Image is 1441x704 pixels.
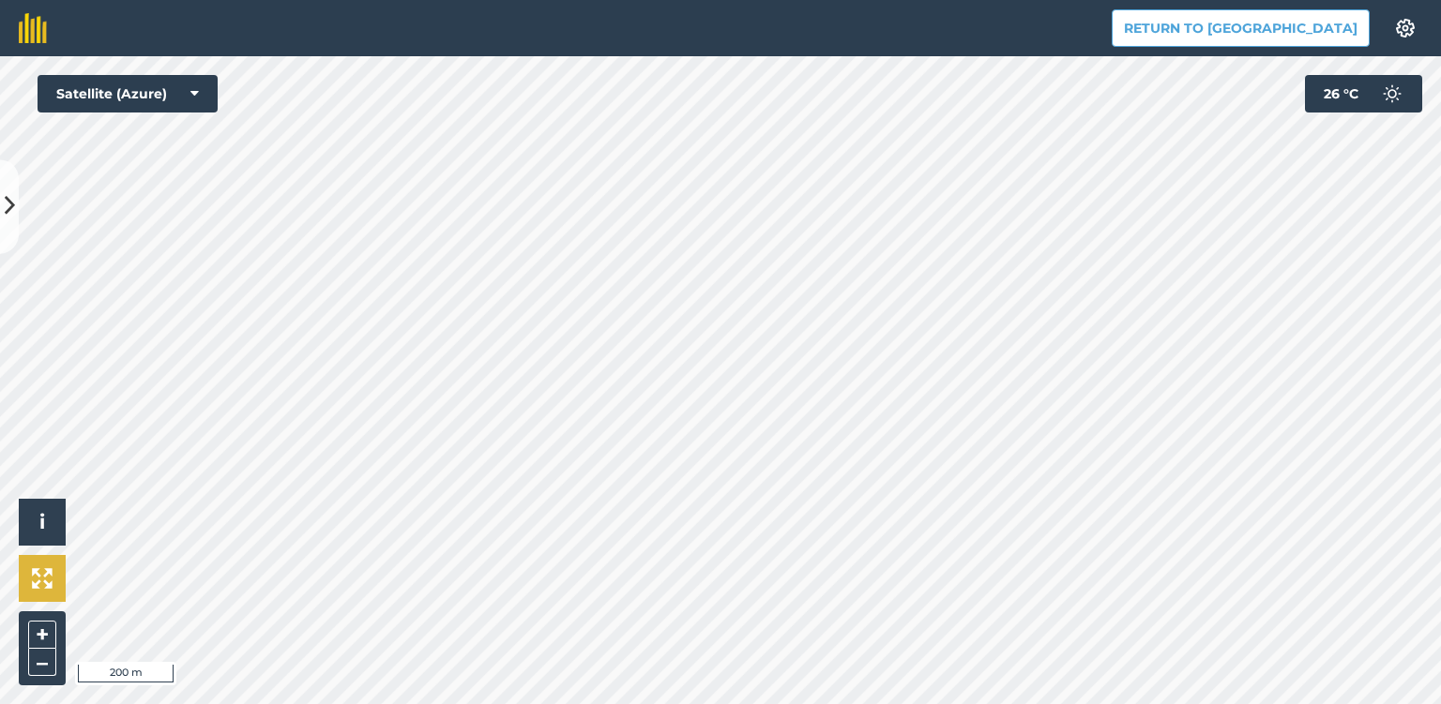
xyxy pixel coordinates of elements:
[1305,75,1422,112] button: 26 °C
[39,510,45,533] span: i
[28,621,56,649] button: +
[1394,19,1417,37] img: A cog icon
[19,13,47,43] img: fieldmargin Logo
[28,649,56,676] button: –
[38,75,218,112] button: Satellite (Azure)
[1112,9,1370,47] button: Return to [GEOGRAPHIC_DATA]
[1373,75,1411,112] img: svg+xml;base64,PD94bWwgdmVyc2lvbj0iMS4wIiBlbmNvZGluZz0idXRmLTgiPz4KPCEtLSBHZW5lcmF0b3I6IEFkb2JlIE...
[19,499,66,546] button: i
[32,568,53,589] img: Four arrows, one pointing top left, one top right, one bottom right and the last bottom left
[1324,75,1358,112] span: 26 ° C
